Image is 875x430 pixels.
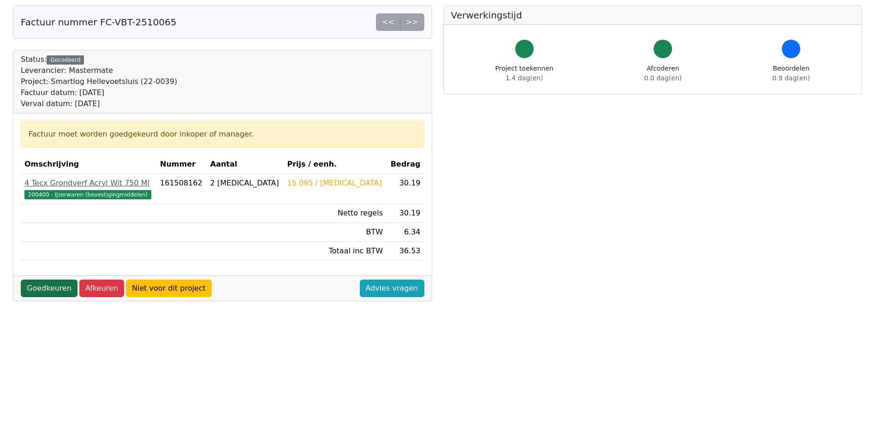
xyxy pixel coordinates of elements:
div: Verval datum: [DATE] [21,98,177,109]
th: Omschrijving [21,155,156,174]
div: Leverancier: Mastermate [21,65,177,76]
a: Afkeuren [79,280,124,297]
h5: Factuur nummer FC-VBT-2510065 [21,17,176,28]
td: 30.19 [387,204,424,223]
div: Project: Smartlog Hellevoetsluis (22-0039) [21,76,177,87]
td: BTW [283,223,387,242]
td: 6.34 [387,223,424,242]
a: 4 Tecx Grondverf Acryl Wit 750 Ml200400 - IJzerwaren (bevestigingmiddelen) [24,178,153,200]
span: 0.0 dag(en) [644,74,682,82]
div: 4 Tecx Grondverf Acryl Wit 750 Ml [24,178,153,189]
td: 30.19 [387,174,424,204]
td: 161508162 [156,174,207,204]
a: Goedkeuren [21,280,77,297]
span: 200400 - IJzerwaren (bevestigingmiddelen) [24,190,151,199]
th: Nummer [156,155,207,174]
div: Project toekennen [495,64,554,83]
h5: Verwerkingstijd [451,10,855,21]
div: 2 [MEDICAL_DATA] [210,178,280,189]
a: Advies vragen [360,280,424,297]
div: Gecodeerd [47,55,84,65]
span: 1.4 dag(en) [506,74,543,82]
td: 36.53 [387,242,424,261]
th: Prijs / eenh. [283,155,387,174]
th: Bedrag [387,155,424,174]
div: Afcoderen [644,64,682,83]
div: Factuur moet worden goedgekeurd door inkoper of manager. [29,129,417,140]
td: Totaal inc BTW [283,242,387,261]
div: Factuur datum: [DATE] [21,87,177,98]
a: Niet voor dit project [126,280,212,297]
div: Beoordelen [773,64,810,83]
span: 0.9 dag(en) [773,74,810,82]
div: Status: [21,54,177,109]
th: Aantal [207,155,284,174]
div: 15.095 / [MEDICAL_DATA] [287,178,383,189]
td: Netto regels [283,204,387,223]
